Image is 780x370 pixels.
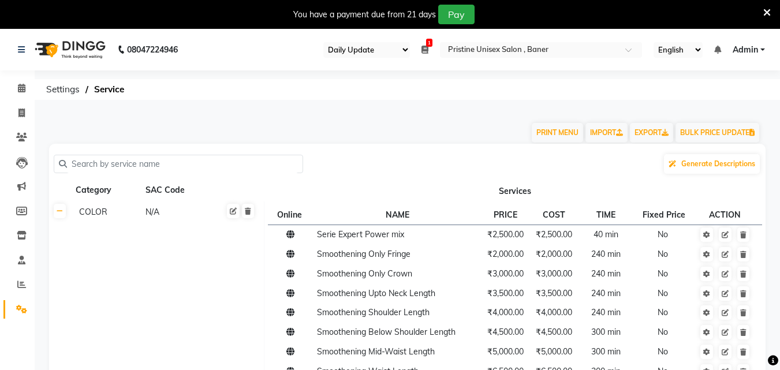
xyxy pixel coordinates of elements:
a: 1 [421,44,428,55]
th: Services [264,180,766,201]
span: ₹3,000.00 [487,268,524,279]
span: Smoothening Below Shoulder Length [317,327,456,337]
span: 1 [426,39,432,47]
div: N/A [144,205,209,219]
button: Generate Descriptions [664,154,760,174]
span: Smoothening Upto Neck Length [317,288,435,298]
span: 300 min [591,327,621,337]
span: ₹2,000.00 [536,249,572,259]
th: ACTION [696,205,755,225]
span: No [658,288,668,298]
span: Smoothening Only Fringe [317,249,410,259]
span: Settings [40,79,85,100]
span: 240 min [591,249,621,259]
span: No [658,346,668,357]
div: SAC Code [144,183,210,197]
th: Online [268,205,314,225]
a: EXPORT [630,123,673,143]
b: 08047224946 [127,33,178,66]
button: BULK PRICE UPDATE [675,123,759,143]
span: ₹3,000.00 [536,268,572,279]
a: IMPORT [585,123,628,143]
span: ₹2,000.00 [487,249,524,259]
span: ₹4,500.00 [487,327,524,337]
button: Pay [438,5,475,24]
span: 300 min [591,346,621,357]
span: Serie Expert Power mix [317,229,404,240]
span: ₹4,500.00 [536,327,572,337]
span: ₹4,000.00 [487,307,524,317]
span: Service [88,79,130,100]
span: No [658,229,668,240]
span: No [658,249,668,259]
span: Smoothening Shoulder Length [317,307,430,317]
span: Admin [733,44,758,56]
th: NAME [314,205,482,225]
span: ₹5,000.00 [487,346,524,357]
span: 40 min [594,229,618,240]
img: logo [29,33,109,66]
th: TIME [578,205,634,225]
span: Smoothening Mid-Waist Length [317,346,435,357]
div: Category [74,183,140,197]
span: Smoothening Only Crown [317,268,412,279]
button: PRINT MENU [532,123,583,143]
span: No [658,307,668,317]
span: No [658,327,668,337]
th: Fixed Price [634,205,696,225]
span: No [658,268,668,279]
span: Generate Descriptions [681,159,755,168]
span: ₹2,500.00 [536,229,572,240]
span: ₹3,500.00 [487,288,524,298]
span: ₹3,500.00 [536,288,572,298]
span: 240 min [591,268,621,279]
span: 240 min [591,307,621,317]
span: ₹2,500.00 [487,229,524,240]
div: You have a payment due from 21 days [293,9,436,21]
th: COST [529,205,578,225]
span: ₹5,000.00 [536,346,572,357]
div: COLOR [74,205,139,219]
span: ₹4,000.00 [536,307,572,317]
th: PRICE [482,205,530,225]
input: Search by service name [67,155,298,173]
span: 240 min [591,288,621,298]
